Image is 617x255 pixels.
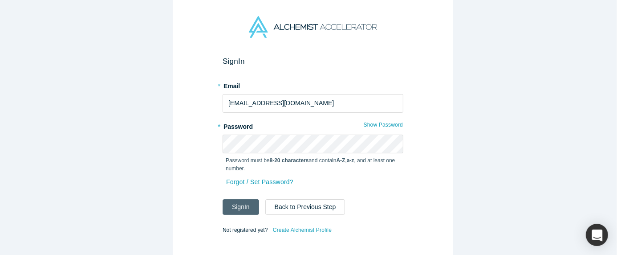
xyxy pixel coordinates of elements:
[249,16,377,38] img: Alchemist Accelerator Logo
[270,157,309,164] strong: 8-20 characters
[347,157,354,164] strong: a-z
[223,226,268,233] span: Not registered yet?
[223,57,403,66] h2: Sign In
[265,199,345,215] button: Back to Previous Step
[226,174,294,190] a: Forgot / Set Password?
[226,156,400,173] p: Password must be and contain , , and at least one number.
[223,78,403,91] label: Email
[272,224,332,236] a: Create Alchemist Profile
[223,199,259,215] button: SignIn
[363,119,403,131] button: Show Password
[337,157,345,164] strong: A-Z
[223,119,403,132] label: Password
